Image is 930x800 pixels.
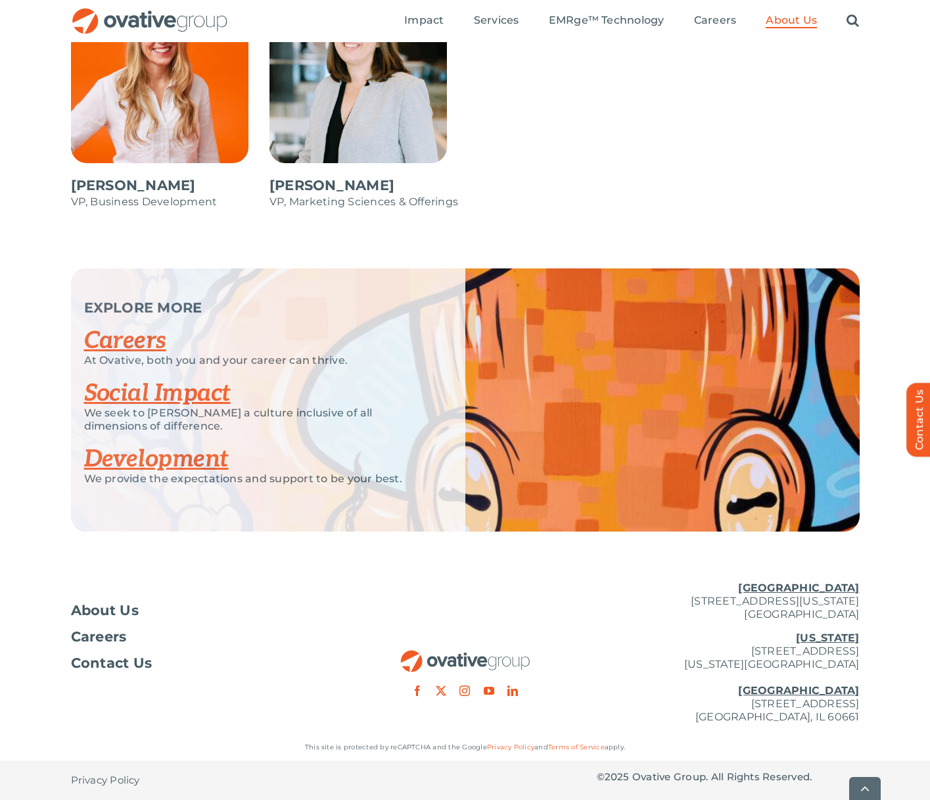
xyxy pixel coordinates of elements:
[412,686,423,696] a: facebook
[548,743,605,751] a: Terms of Service
[436,686,446,696] a: twitter
[71,604,334,670] nav: Footer Menu
[71,761,334,800] nav: Footer - Privacy Policy
[738,684,859,697] u: [GEOGRAPHIC_DATA]
[71,657,152,670] span: Contact Us
[71,774,140,787] span: Privacy Policy
[71,761,140,800] a: Privacy Policy
[766,14,817,27] span: About Us
[71,630,334,643] a: Careers
[71,741,860,754] p: This site is protected by reCAPTCHA and the Google and apply.
[796,632,859,644] u: [US_STATE]
[71,604,334,617] a: About Us
[549,14,664,28] a: EMRge™ Technology
[474,14,519,27] span: Services
[459,686,470,696] a: instagram
[84,472,432,486] p: We provide the expectations and support to be your best.
[487,743,534,751] a: Privacy Policy
[84,354,432,367] p: At Ovative, both you and your career can thrive.
[847,14,859,28] a: Search
[71,630,127,643] span: Careers
[84,379,231,408] a: Social Impact
[84,407,432,433] p: We seek to [PERSON_NAME] a culture inclusive of all dimensions of difference.
[507,686,518,696] a: linkedin
[694,14,737,28] a: Careers
[549,14,664,27] span: EMRge™ Technology
[484,686,494,696] a: youtube
[84,301,432,314] p: EXPLORE MORE
[597,770,860,784] p: © Ovative Group. All Rights Reserved.
[84,445,229,474] a: Development
[605,770,630,783] span: 2025
[400,649,531,661] a: OG_Full_horizontal_RGB
[738,582,859,594] u: [GEOGRAPHIC_DATA]
[404,14,444,28] a: Impact
[597,632,860,724] p: [STREET_ADDRESS] [US_STATE][GEOGRAPHIC_DATA] [STREET_ADDRESS] [GEOGRAPHIC_DATA], IL 60661
[597,582,860,621] p: [STREET_ADDRESS][US_STATE] [GEOGRAPHIC_DATA]
[474,14,519,28] a: Services
[71,657,334,670] a: Contact Us
[84,326,166,355] a: Careers
[766,14,817,28] a: About Us
[71,604,139,617] span: About Us
[694,14,737,27] span: Careers
[404,14,444,27] span: Impact
[71,7,229,19] a: OG_Full_horizontal_RGB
